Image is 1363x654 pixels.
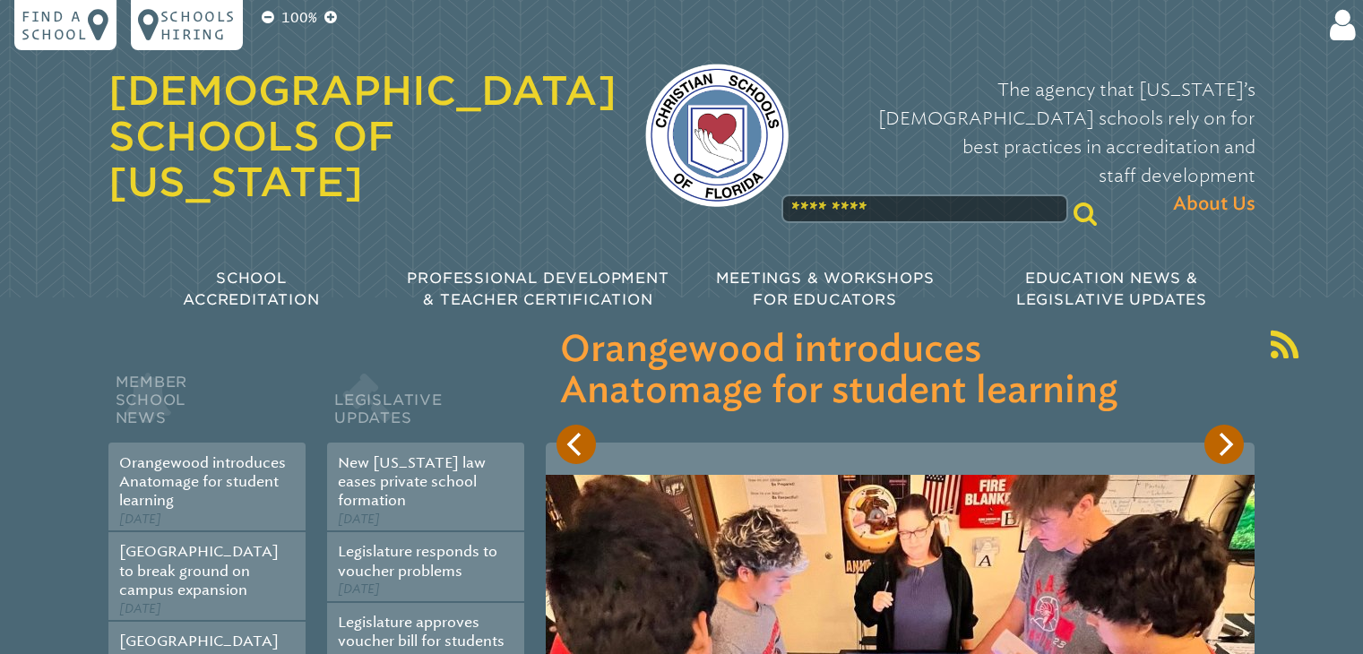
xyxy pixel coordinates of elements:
[108,67,617,205] a: [DEMOGRAPHIC_DATA] Schools of [US_STATE]
[160,7,236,43] p: Schools Hiring
[278,7,321,29] p: 100%
[560,330,1240,412] h3: Orangewood introduces Anatomage for student learning
[22,7,88,43] p: Find a school
[407,270,669,308] span: Professional Development & Teacher Certification
[108,369,306,443] h2: Member School News
[119,512,161,527] span: [DATE]
[1016,270,1207,308] span: Education News & Legislative Updates
[817,75,1255,219] p: The agency that [US_STATE]’s [DEMOGRAPHIC_DATA] schools rely on for best practices in accreditati...
[338,543,497,579] a: Legislature responds to voucher problems
[556,425,596,464] button: Previous
[327,369,524,443] h2: Legislative Updates
[338,512,380,527] span: [DATE]
[119,454,286,510] a: Orangewood introduces Anatomage for student learning
[1173,190,1255,219] span: About Us
[119,543,279,598] a: [GEOGRAPHIC_DATA] to break ground on campus expansion
[716,270,935,308] span: Meetings & Workshops for Educators
[338,581,380,597] span: [DATE]
[338,454,486,510] a: New [US_STATE] law eases private school formation
[183,270,319,308] span: School Accreditation
[645,64,789,207] img: csf-logo-web-colors.png
[119,601,161,616] span: [DATE]
[1204,425,1244,464] button: Next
